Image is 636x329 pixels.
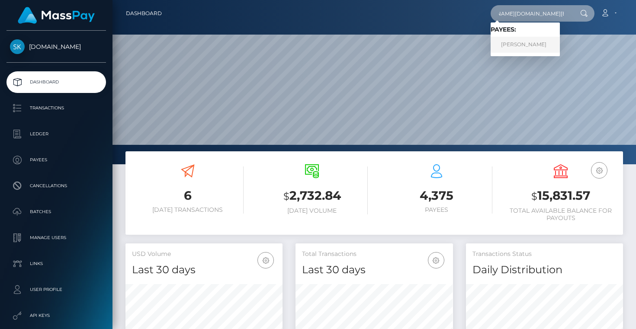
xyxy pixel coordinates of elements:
h3: 4,375 [381,187,492,204]
img: MassPay Logo [18,7,95,24]
p: API Keys [10,309,103,322]
a: User Profile [6,279,106,300]
p: Transactions [10,102,103,115]
small: $ [283,190,289,202]
p: User Profile [10,283,103,296]
h3: 15,831.57 [505,187,617,205]
span: [DOMAIN_NAME] [6,43,106,51]
a: Payees [6,149,106,171]
a: Dashboard [6,71,106,93]
p: Ledger [10,128,103,141]
a: Ledger [6,123,106,145]
a: Batches [6,201,106,223]
h6: Payees [381,206,492,214]
h4: Last 30 days [302,262,446,278]
small: $ [531,190,537,202]
h5: Total Transactions [302,250,446,259]
a: Links [6,253,106,275]
a: Manage Users [6,227,106,249]
h4: Daily Distribution [472,262,617,278]
h3: 2,732.84 [257,187,368,205]
h6: [DATE] Volume [257,207,368,214]
a: [PERSON_NAME] [491,37,560,53]
h5: Transactions Status [472,250,617,259]
a: Cancellations [6,175,106,197]
a: Dashboard [126,4,162,22]
p: Payees [10,153,103,166]
p: Manage Users [10,231,103,244]
p: Cancellations [10,179,103,192]
p: Dashboard [10,76,103,89]
a: Transactions [6,97,106,119]
h5: USD Volume [132,250,276,259]
p: Links [10,257,103,270]
h6: Total Available Balance for Payouts [505,207,617,222]
p: Batches [10,205,103,218]
a: API Keys [6,305,106,326]
input: Search... [491,5,572,22]
h3: 6 [132,187,244,204]
h6: Payees: [491,26,560,33]
img: Skin.Land [10,39,25,54]
h6: [DATE] Transactions [132,206,244,214]
h4: Last 30 days [132,262,276,278]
